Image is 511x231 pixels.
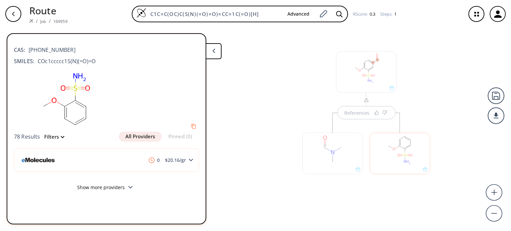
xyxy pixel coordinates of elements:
p: Route [29,3,68,18]
span: $ 20.16 /gr [162,158,189,163]
li: / [49,18,51,25]
b: SMILES: [14,57,34,65]
span: 0.3 [369,11,375,17]
span: 78 Results [14,133,40,140]
button: Show more providers [14,180,199,196]
button: Pinned (0) [162,132,199,142]
button: Filters [40,134,64,139]
span: 1 [393,11,397,17]
img: clock [149,157,155,163]
input: Enter SMILES [146,11,282,17]
b: CAS: [14,46,25,54]
li: / [36,18,38,25]
a: 169959 [53,19,68,24]
button: Advanced [282,8,315,20]
img: warning [364,97,369,103]
svg: COc1ccccc1S(N)(=O)=O [14,68,117,132]
img: emolecules [20,149,59,171]
div: Steps : [380,12,397,16]
div: RScore : [353,12,375,16]
img: Spaya logo [29,19,33,23]
img: Logo Spaya [136,8,146,18]
a: Job [40,19,46,24]
span: COc1ccccc1S(N)(=O)=O [34,57,95,65]
span: [PHONE_NUMBER] [25,46,76,54]
span: 0 [146,157,162,163]
button: All Providers [119,132,162,142]
button: Copy to clipboard [188,121,199,132]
